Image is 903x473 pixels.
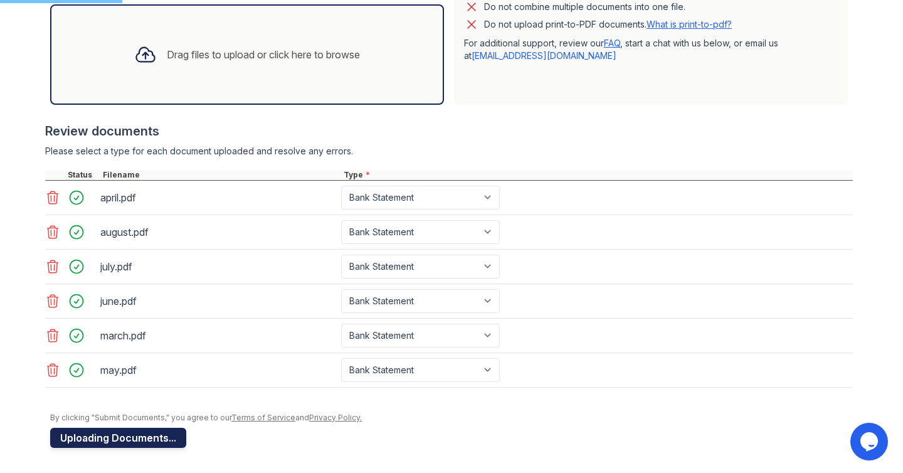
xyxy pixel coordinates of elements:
a: FAQ [604,38,620,48]
div: Status [65,170,100,180]
div: Review documents [45,122,853,140]
a: What is print-to-pdf? [647,19,732,29]
p: For additional support, review our , start a chat with us below, or email us at [464,37,838,62]
div: august.pdf [100,222,336,242]
div: june.pdf [100,291,336,311]
div: By clicking "Submit Documents," you agree to our and [50,413,853,423]
a: Privacy Policy. [309,413,362,422]
iframe: chat widget [850,423,890,460]
div: Drag files to upload or click here to browse [167,47,360,62]
div: Please select a type for each document uploaded and resolve any errors. [45,145,853,157]
p: Do not upload print-to-PDF documents. [484,18,732,31]
a: [EMAIL_ADDRESS][DOMAIN_NAME] [472,50,616,61]
div: april.pdf [100,188,336,208]
div: Filename [100,170,341,180]
a: Terms of Service [231,413,295,422]
button: Uploading Documents... [50,428,186,448]
div: july.pdf [100,257,336,277]
div: march.pdf [100,326,336,346]
div: Type [341,170,853,180]
div: may.pdf [100,360,336,380]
